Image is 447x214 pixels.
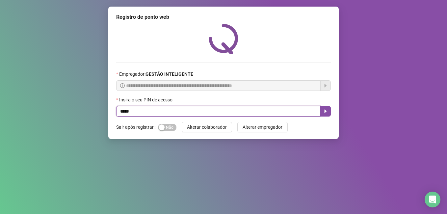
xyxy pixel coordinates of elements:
[209,24,238,54] img: QRPoint
[145,71,193,77] strong: GESTÃO INTELIGENTE
[119,70,193,78] span: Empregador :
[243,123,282,131] span: Alterar empregador
[323,109,328,114] span: caret-right
[116,122,158,132] label: Sair após registrar
[187,123,227,131] span: Alterar colaborador
[120,83,125,88] span: info-circle
[116,13,331,21] div: Registro de ponto web
[182,122,232,132] button: Alterar colaborador
[116,96,177,103] label: Insira o seu PIN de acesso
[425,192,440,207] div: Open Intercom Messenger
[237,122,288,132] button: Alterar empregador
